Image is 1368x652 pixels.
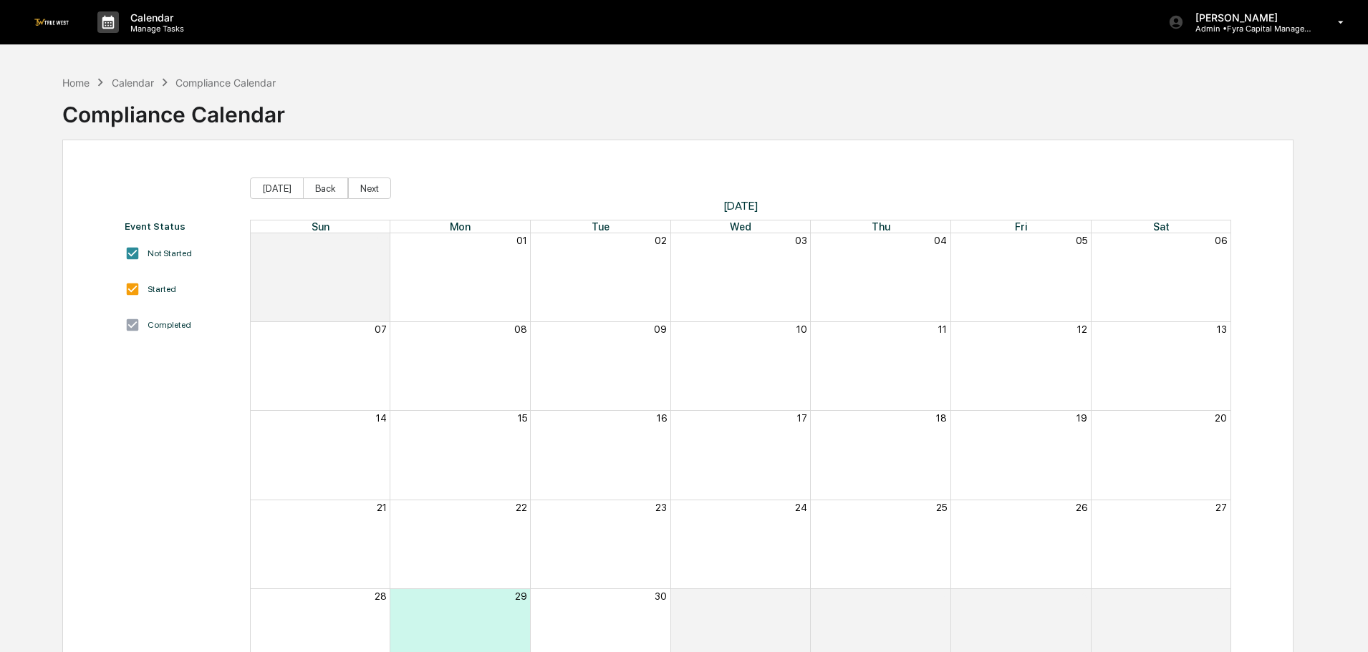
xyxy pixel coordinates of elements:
[125,220,236,232] div: Event Status
[657,412,667,424] button: 16
[1076,412,1087,424] button: 19
[62,77,90,89] div: Home
[62,90,285,127] div: Compliance Calendar
[795,502,807,513] button: 24
[592,220,610,233] span: Tue
[795,235,807,246] button: 03
[514,323,527,335] button: 08
[34,19,69,25] img: logo
[375,590,387,602] button: 28
[175,77,276,89] div: Compliance Calendar
[1214,590,1227,602] button: 04
[450,220,471,233] span: Mon
[1184,11,1317,24] p: [PERSON_NAME]
[1215,502,1227,513] button: 27
[303,177,348,199] button: Back
[1184,24,1317,34] p: Admin • Fyra Capital Management
[250,177,304,199] button: [DATE]
[516,502,527,513] button: 22
[148,320,191,330] div: Completed
[518,412,527,424] button: 15
[148,248,192,258] div: Not Started
[1077,323,1087,335] button: 12
[796,590,807,602] button: 01
[655,502,667,513] button: 23
[936,412,947,424] button: 18
[1215,412,1227,424] button: 20
[376,412,387,424] button: 14
[119,24,191,34] p: Manage Tasks
[119,11,191,24] p: Calendar
[377,235,387,246] button: 31
[654,323,667,335] button: 09
[348,177,391,199] button: Next
[1076,235,1087,246] button: 05
[515,590,527,602] button: 29
[1215,235,1227,246] button: 06
[375,323,387,335] button: 07
[934,235,947,246] button: 04
[1076,502,1087,513] button: 26
[1217,323,1227,335] button: 13
[516,235,527,246] button: 01
[938,323,947,335] button: 11
[797,412,807,424] button: 17
[935,590,947,602] button: 02
[148,284,176,294] div: Started
[1015,220,1027,233] span: Fri
[796,323,807,335] button: 10
[250,199,1232,213] span: [DATE]
[112,77,154,89] div: Calendar
[312,220,329,233] span: Sun
[936,502,947,513] button: 25
[1075,590,1087,602] button: 03
[377,502,387,513] button: 21
[655,590,667,602] button: 30
[872,220,890,233] span: Thu
[655,235,667,246] button: 02
[1153,220,1170,233] span: Sat
[730,220,751,233] span: Wed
